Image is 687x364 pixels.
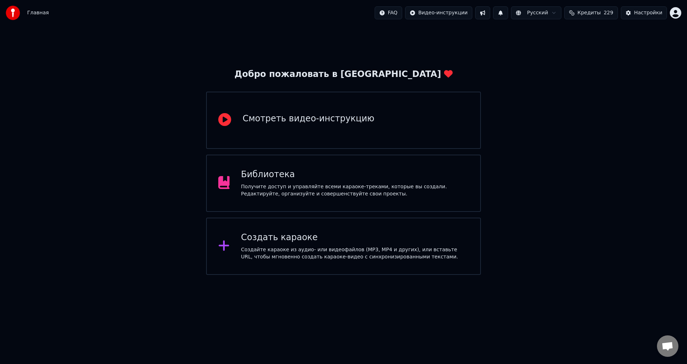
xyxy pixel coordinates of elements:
[241,246,469,261] div: Создайте караоке из аудио- или видеофайлов (MP3, MP4 и других), или вставьте URL, чтобы мгновенно...
[405,6,472,19] button: Видео-инструкции
[578,9,601,16] span: Кредиты
[27,9,49,16] nav: breadcrumb
[604,9,613,16] span: 229
[634,9,662,16] div: Настройки
[241,183,469,198] div: Получите доступ и управляйте всеми караоке-треками, которые вы создали. Редактируйте, организуйте...
[241,232,469,243] div: Создать караоке
[243,113,374,125] div: Смотреть видео-инструкцию
[6,6,20,20] img: youka
[27,9,49,16] span: Главная
[621,6,667,19] button: Настройки
[375,6,402,19] button: FAQ
[564,6,618,19] button: Кредиты229
[241,169,469,180] div: Библиотека
[234,69,452,80] div: Добро пожаловать в [GEOGRAPHIC_DATA]
[657,335,678,357] a: Открытый чат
